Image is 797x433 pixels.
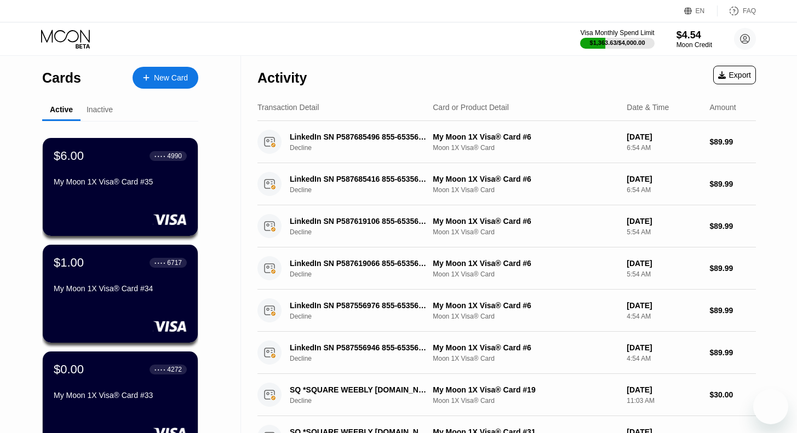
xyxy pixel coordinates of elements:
[718,71,751,79] div: Export
[433,313,618,320] div: Moon 1X Visa® Card
[627,397,701,405] div: 11:03 AM
[257,374,756,416] div: SQ *SQUARE WEEBLY [DOMAIN_NAME] USDeclineMy Moon 1X Visa® Card #19Moon 1X Visa® Card[DATE]11:03 A...
[684,5,718,16] div: EN
[433,103,509,112] div: Card or Product Detail
[590,39,645,46] div: $1,363.63 / $4,000.00
[290,313,440,320] div: Decline
[290,175,429,183] div: LinkedIn SN P587685416 855-6535653 US
[433,385,618,394] div: My Moon 1X Visa® Card #19
[257,121,756,163] div: LinkedIn SN P587685496 855-6535653 USDeclineMy Moon 1X Visa® Card #6Moon 1X Visa® Card[DATE]6:54 ...
[713,66,756,84] div: Export
[54,391,187,400] div: My Moon 1X Visa® Card #33
[43,245,198,343] div: $1.00● ● ● ●6717My Moon 1X Visa® Card #34
[257,103,319,112] div: Transaction Detail
[696,7,705,15] div: EN
[154,261,165,264] div: ● ● ● ●
[54,256,84,270] div: $1.00
[167,259,182,267] div: 6717
[627,343,701,352] div: [DATE]
[257,290,756,332] div: LinkedIn SN P587556976 855-6535653 USDeclineMy Moon 1X Visa® Card #6Moon 1X Visa® Card[DATE]4:54 ...
[627,313,701,320] div: 4:54 AM
[290,217,429,226] div: LinkedIn SN P587619106 855-6535653 US
[433,259,618,268] div: My Moon 1X Visa® Card #6
[154,154,165,158] div: ● ● ● ●
[290,270,440,278] div: Decline
[627,132,701,141] div: [DATE]
[433,301,618,310] div: My Moon 1X Visa® Card #6
[710,390,756,399] div: $30.00
[627,217,701,226] div: [DATE]
[43,138,198,236] div: $6.00● ● ● ●4990My Moon 1X Visa® Card #35
[710,264,756,273] div: $89.99
[710,222,756,230] div: $89.99
[290,186,440,194] div: Decline
[433,217,618,226] div: My Moon 1X Visa® Card #6
[627,175,701,183] div: [DATE]
[433,270,618,278] div: Moon 1X Visa® Card
[290,259,429,268] div: LinkedIn SN P587619066 855-6535653 US
[710,348,756,357] div: $89.99
[54,177,187,186] div: My Moon 1X Visa® Card #35
[290,355,440,362] div: Decline
[87,105,113,114] div: Inactive
[743,7,756,15] div: FAQ
[627,144,701,152] div: 6:54 AM
[433,175,618,183] div: My Moon 1X Visa® Card #6
[433,397,618,405] div: Moon 1X Visa® Card
[433,144,618,152] div: Moon 1X Visa® Card
[676,41,712,49] div: Moon Credit
[627,355,701,362] div: 4:54 AM
[718,5,756,16] div: FAQ
[257,205,756,247] div: LinkedIn SN P587619106 855-6535653 USDeclineMy Moon 1X Visa® Card #6Moon 1X Visa® Card[DATE]5:54 ...
[433,228,618,236] div: Moon 1X Visa® Card
[433,343,618,352] div: My Moon 1X Visa® Card #6
[257,247,756,290] div: LinkedIn SN P587619066 855-6535653 USDeclineMy Moon 1X Visa® Card #6Moon 1X Visa® Card[DATE]5:54 ...
[54,362,84,377] div: $0.00
[290,132,429,141] div: LinkedIn SN P587685496 855-6535653 US
[290,397,440,405] div: Decline
[154,368,165,371] div: ● ● ● ●
[42,70,81,86] div: Cards
[710,306,756,315] div: $89.99
[290,343,429,352] div: LinkedIn SN P587556946 855-6535653 US
[580,29,654,49] div: Visa Monthly Spend Limit$1,363.63/$4,000.00
[257,163,756,205] div: LinkedIn SN P587685416 855-6535653 USDeclineMy Moon 1X Visa® Card #6Moon 1X Visa® Card[DATE]6:54 ...
[627,301,701,310] div: [DATE]
[154,73,188,83] div: New Card
[257,70,307,86] div: Activity
[627,103,669,112] div: Date & Time
[710,137,756,146] div: $89.99
[290,144,440,152] div: Decline
[627,259,701,268] div: [DATE]
[627,186,701,194] div: 6:54 AM
[290,228,440,236] div: Decline
[433,186,618,194] div: Moon 1X Visa® Card
[167,366,182,373] div: 4272
[627,270,701,278] div: 5:54 AM
[627,228,701,236] div: 5:54 AM
[433,355,618,362] div: Moon 1X Visa® Card
[676,30,712,49] div: $4.54Moon Credit
[676,30,712,41] div: $4.54
[133,67,198,89] div: New Card
[50,105,73,114] div: Active
[257,332,756,374] div: LinkedIn SN P587556946 855-6535653 USDeclineMy Moon 1X Visa® Card #6Moon 1X Visa® Card[DATE]4:54 ...
[627,385,701,394] div: [DATE]
[54,149,84,163] div: $6.00
[753,389,788,424] iframe: Button to launch messaging window
[580,29,654,37] div: Visa Monthly Spend Limit
[290,301,429,310] div: LinkedIn SN P587556976 855-6535653 US
[433,132,618,141] div: My Moon 1X Visa® Card #6
[290,385,429,394] div: SQ *SQUARE WEEBLY [DOMAIN_NAME] US
[710,103,736,112] div: Amount
[710,180,756,188] div: $89.99
[167,152,182,160] div: 4990
[54,284,187,293] div: My Moon 1X Visa® Card #34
